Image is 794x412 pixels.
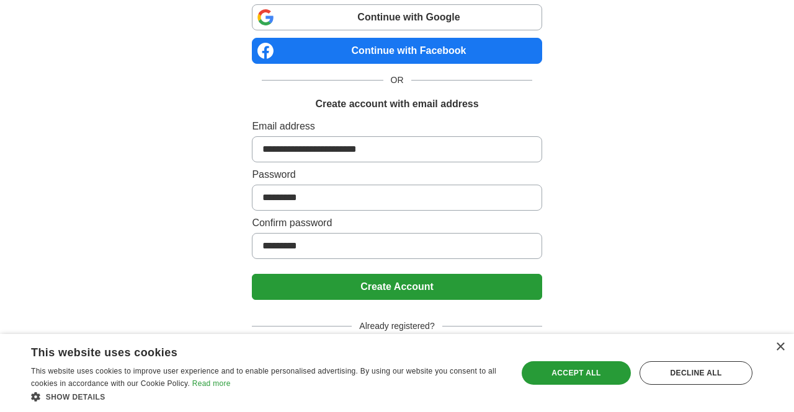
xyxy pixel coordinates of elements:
a: Continue with Facebook [252,38,542,64]
div: This website uses cookies [31,341,472,360]
span: Show details [46,393,105,401]
div: Decline all [640,361,752,385]
label: Password [252,167,542,182]
div: Accept all [522,361,631,385]
div: Show details [31,390,503,403]
span: Already registered? [352,320,442,333]
label: Confirm password [252,216,542,230]
h1: Create account with email address [315,97,478,112]
button: Create Account [252,274,542,300]
span: OR [383,74,411,87]
a: Read more, opens a new window [192,379,231,388]
a: Continue with Google [252,4,542,30]
label: Email address [252,119,542,134]
span: This website uses cookies to improve user experience and to enable personalised advertising. By u... [31,367,496,388]
div: Close [775,343,785,352]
